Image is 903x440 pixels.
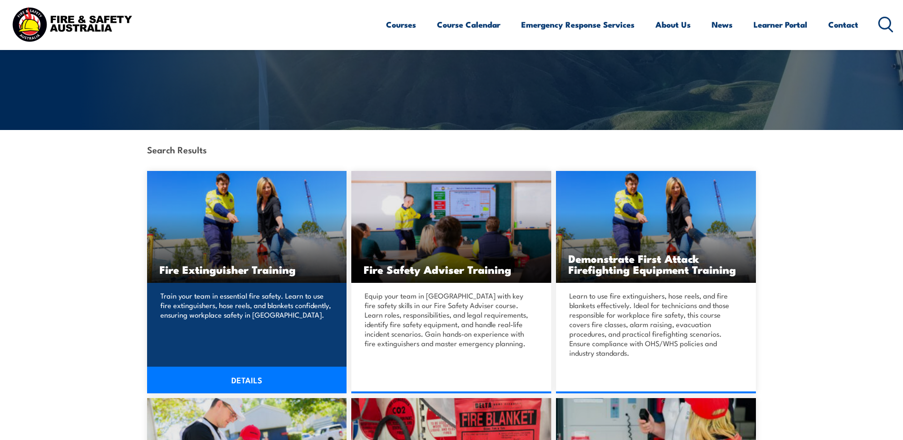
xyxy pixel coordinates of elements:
a: Fire Safety Adviser Training [351,171,551,283]
img: Demonstrate First Attack Firefighting Equipment [556,171,756,283]
a: Courses [386,12,416,37]
a: Emergency Response Services [521,12,635,37]
p: Learn to use fire extinguishers, hose reels, and fire blankets effectively. Ideal for technicians... [569,291,740,358]
a: Learner Portal [754,12,807,37]
a: Contact [828,12,858,37]
img: Fire Extinguisher Training [147,171,347,283]
strong: Search Results [147,143,207,156]
h3: Fire Extinguisher Training [159,264,335,275]
a: Course Calendar [437,12,500,37]
a: DETAILS [147,367,347,393]
a: News [712,12,733,37]
img: Fire Safety Advisor [351,171,551,283]
p: Train your team in essential fire safety. Learn to use fire extinguishers, hose reels, and blanke... [160,291,331,320]
h3: Fire Safety Adviser Training [364,264,539,275]
h3: Demonstrate First Attack Firefighting Equipment Training [568,253,744,275]
a: Demonstrate First Attack Firefighting Equipment Training [556,171,756,283]
a: About Us [655,12,691,37]
p: Equip your team in [GEOGRAPHIC_DATA] with key fire safety skills in our Fire Safety Adviser cours... [365,291,535,348]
